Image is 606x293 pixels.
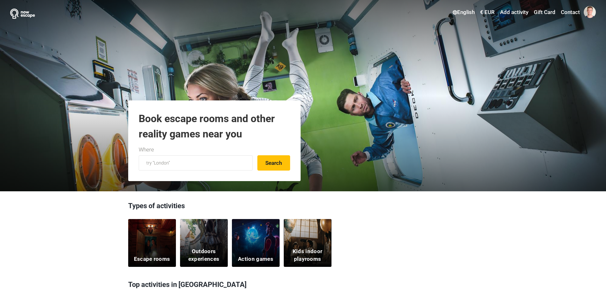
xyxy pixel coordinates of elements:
a: Escape rooms [128,219,176,267]
a: Add activity [498,7,530,18]
h3: Top activities in [GEOGRAPHIC_DATA] [128,276,478,293]
a: Contact [559,7,582,18]
img: English [453,10,457,15]
h1: Book escape rooms and other reality games near you [139,111,290,142]
h5: Escape rooms [134,255,170,263]
a: English [451,7,476,18]
h5: Kids indoor playrooms [288,248,327,263]
a: € EUR [478,7,496,18]
a: Outdoors experiences [180,219,228,267]
h3: Types of activities [128,201,478,214]
a: Action games [232,219,280,267]
input: try “London” [139,155,253,171]
h5: Action games [238,255,273,263]
img: Nowescape logo [10,9,35,19]
label: Where [139,146,154,154]
h5: Outdoors experiences [184,248,224,263]
a: Gift Card [532,7,557,18]
button: Search [257,155,290,171]
a: Kids indoor playrooms [284,219,331,267]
